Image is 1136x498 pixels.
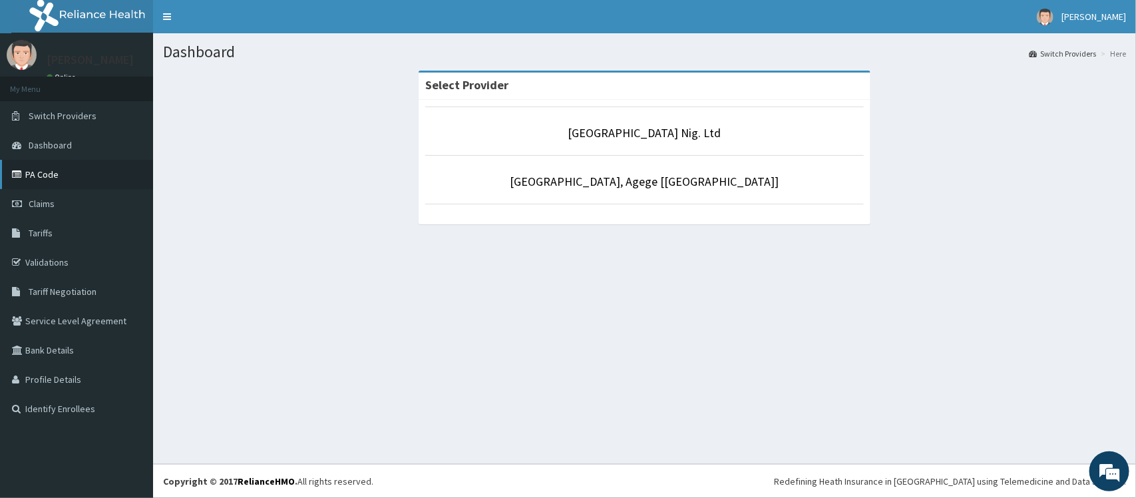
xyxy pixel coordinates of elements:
[29,227,53,239] span: Tariffs
[47,54,134,66] p: [PERSON_NAME]
[163,43,1126,61] h1: Dashboard
[425,77,508,93] strong: Select Provider
[29,110,96,122] span: Switch Providers
[1097,48,1126,59] li: Here
[774,475,1126,488] div: Redefining Heath Insurance in [GEOGRAPHIC_DATA] using Telemedicine and Data Science!
[568,125,721,140] a: [GEOGRAPHIC_DATA] Nig. Ltd
[7,40,37,70] img: User Image
[29,198,55,210] span: Claims
[1037,9,1053,25] img: User Image
[153,464,1136,498] footer: All rights reserved.
[1029,48,1096,59] a: Switch Providers
[29,286,96,298] span: Tariff Negotiation
[238,475,295,487] a: RelianceHMO
[510,174,779,189] a: [GEOGRAPHIC_DATA], Agege [[GEOGRAPHIC_DATA]]
[1061,11,1126,23] span: [PERSON_NAME]
[163,475,297,487] strong: Copyright © 2017 .
[29,139,72,151] span: Dashboard
[47,73,79,82] a: Online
